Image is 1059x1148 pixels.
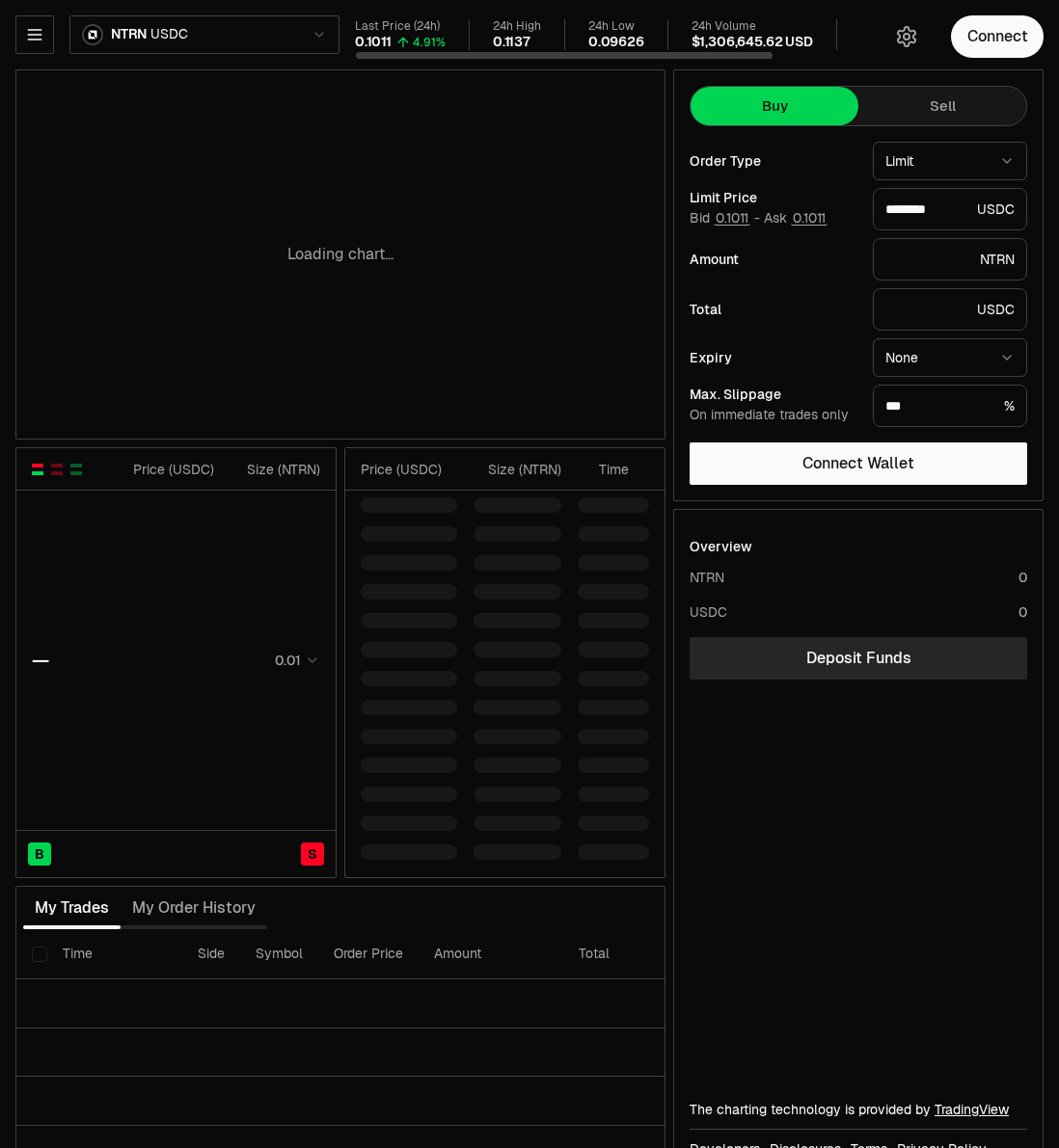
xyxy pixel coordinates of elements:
button: 0.01 [269,649,320,672]
div: NTRN [690,568,724,587]
button: Select all [32,947,47,962]
div: Size ( NTRN ) [231,460,320,479]
div: 4.91% [413,35,446,50]
button: 0.1011 [791,210,828,226]
div: Last Price (24h) [355,19,446,34]
button: Connect [951,15,1044,58]
div: Limit Price [690,191,857,204]
div: Total [690,303,857,316]
th: Amount [419,929,563,979]
a: Deposit Funds [690,637,1027,680]
img: ntrn.png [82,24,103,45]
p: Loading chart... [287,243,394,266]
div: 0.09626 [588,34,644,51]
button: Sell [858,87,1026,125]
button: 0.1011 [714,210,750,226]
div: Size ( NTRN ) [474,460,561,479]
div: Time [578,460,629,479]
div: USDC [873,288,1027,331]
th: Total [563,929,708,979]
span: B [35,844,44,864]
div: $1,306,645.62 USD [692,34,813,51]
div: Expiry [690,351,857,364]
div: Price ( USDC ) [123,460,213,479]
div: Order Type [690,154,857,168]
button: Show Buy and Sell Orders [30,462,45,477]
div: Price ( USDC ) [361,460,457,479]
button: Show Buy Orders Only [68,462,84,477]
div: 24h Volume [692,19,813,34]
span: NTRN [111,26,147,43]
button: None [873,338,1027,377]
div: — [32,647,49,674]
div: USDC [873,188,1027,230]
div: 0.1011 [355,34,392,51]
div: 0 [1018,602,1027,622]
div: % [873,385,1027,427]
span: Ask [764,210,828,227]
button: My Trades [23,889,121,927]
button: Buy [691,87,858,125]
button: My Order History [121,889,267,927]
span: Bid - [690,210,760,227]
button: Limit [873,142,1027,180]
div: 0 [1018,568,1027,587]
span: USDC [150,26,187,43]
div: 24h High [493,19,541,34]
a: TradingView [935,1101,1009,1118]
div: USDC [690,602,727,622]
div: 0.1137 [493,34,530,51]
div: The charting technology is provided by [690,1100,1027,1119]
th: Time [47,929,182,979]
div: Amount [690,253,857,266]
button: Connect Wallet [690,442,1027,485]
div: NTRN [873,238,1027,280]
th: Order Price [318,929,419,979]
div: Max. Slippage [690,387,857,401]
div: Overview [690,537,752,556]
div: On immediate trades only [690,407,857,424]
button: Show Sell Orders Only [49,462,65,477]
span: S [308,844,317,864]
th: Symbol [240,929,318,979]
div: 24h Low [588,19,644,34]
th: Side [182,929,240,979]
